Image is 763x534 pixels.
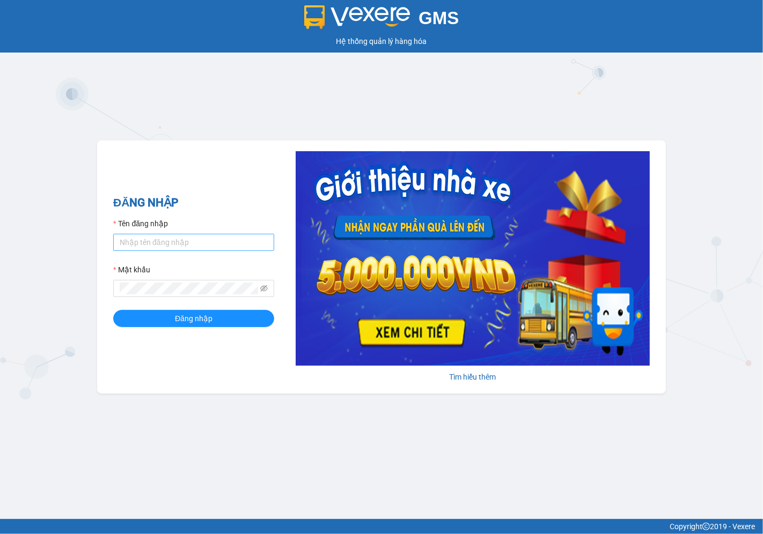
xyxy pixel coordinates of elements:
[304,5,410,29] img: logo 2
[702,523,710,530] span: copyright
[3,35,760,47] div: Hệ thống quản lý hàng hóa
[419,8,459,28] span: GMS
[296,371,650,383] div: Tìm hiểu thêm
[113,194,274,212] h2: ĐĂNG NHẬP
[296,151,650,366] img: banner-0
[113,234,274,251] input: Tên đăng nhập
[260,285,268,292] span: eye-invisible
[120,283,258,294] input: Mật khẩu
[113,264,150,276] label: Mật khẩu
[304,16,459,25] a: GMS
[8,521,755,532] div: Copyright 2019 - Vexere
[113,310,274,327] button: Đăng nhập
[175,313,212,324] span: Đăng nhập
[113,218,168,229] label: Tên đăng nhập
